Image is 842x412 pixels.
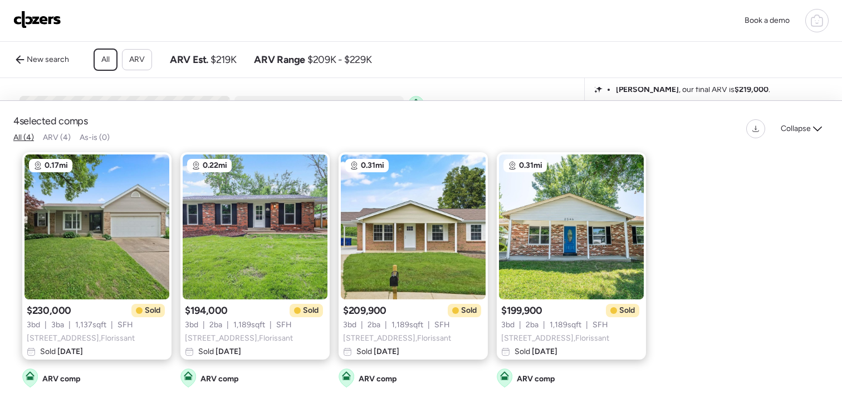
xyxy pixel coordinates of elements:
[51,319,64,331] span: 3 ba
[185,333,293,344] span: [STREET_ADDRESS] , Florissant
[200,374,238,385] span: ARV comp
[501,319,515,331] span: 3 bd
[343,319,356,331] span: 3 bd
[359,374,396,385] span: ARV comp
[45,319,47,331] span: |
[170,53,208,66] span: ARV Est.
[303,305,319,316] span: Sold
[543,319,545,331] span: |
[9,51,76,69] a: New search
[27,304,71,317] span: $230,000
[372,347,399,356] span: [DATE]
[111,319,113,331] span: |
[361,319,363,331] span: |
[385,319,387,331] span: |
[227,319,229,331] span: |
[270,319,272,331] span: |
[101,54,110,65] span: All
[13,11,61,28] img: Logo
[515,346,557,357] span: Sold
[233,319,265,331] span: 1,189 sqft
[735,85,768,94] strong: $219,000
[75,319,106,331] span: 1,137 sqft
[781,123,811,134] span: Collapse
[745,16,790,25] span: Book a demo
[43,133,71,142] span: ARV (4)
[27,54,69,65] span: New search
[40,346,83,357] span: Sold
[210,53,236,66] span: $219K
[361,160,384,171] span: 0.31mi
[593,319,608,331] span: SFH
[501,333,609,344] span: [STREET_ADDRESS] , Florissant
[203,160,227,171] span: 0.22mi
[203,319,205,331] span: |
[391,319,423,331] span: 1,189 sqft
[343,333,451,344] span: [STREET_ADDRESS] , Florissant
[45,160,68,171] span: 0.17mi
[434,319,450,331] span: SFH
[276,319,292,331] span: SFH
[13,133,34,142] span: All (4)
[428,319,430,331] span: |
[118,319,133,331] span: SFH
[619,305,635,316] span: Sold
[27,319,40,331] span: 3 bd
[185,319,198,331] span: 3 bd
[586,319,588,331] span: |
[517,374,555,385] span: ARV comp
[307,53,371,66] span: $209K - $229K
[530,347,557,356] span: [DATE]
[80,133,110,142] span: As-is (0)
[616,85,679,94] strong: [PERSON_NAME]
[519,319,521,331] span: |
[519,160,542,171] span: 0.31mi
[501,304,542,317] span: $199,900
[214,347,241,356] span: [DATE]
[526,319,539,331] span: 2 ba
[145,305,160,316] span: Sold
[550,319,581,331] span: 1,189 sqft
[198,346,241,357] span: Sold
[616,100,833,122] li: Placed above $200,000 because of and below $260,000 because of [zpid_2597650].
[461,305,477,316] span: Sold
[185,304,228,317] span: $194,000
[56,347,83,356] span: [DATE]
[254,53,305,66] span: ARV Range
[368,319,380,331] span: 2 ba
[13,114,88,128] span: 4 selected comps
[129,54,145,65] span: ARV
[209,319,222,331] span: 2 ba
[42,374,80,385] span: ARV comp
[616,84,770,95] li: , our final ARV is .
[343,304,386,317] span: $209,900
[27,333,135,344] span: [STREET_ADDRESS] , Florissant
[68,319,71,331] span: |
[356,346,399,357] span: Sold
